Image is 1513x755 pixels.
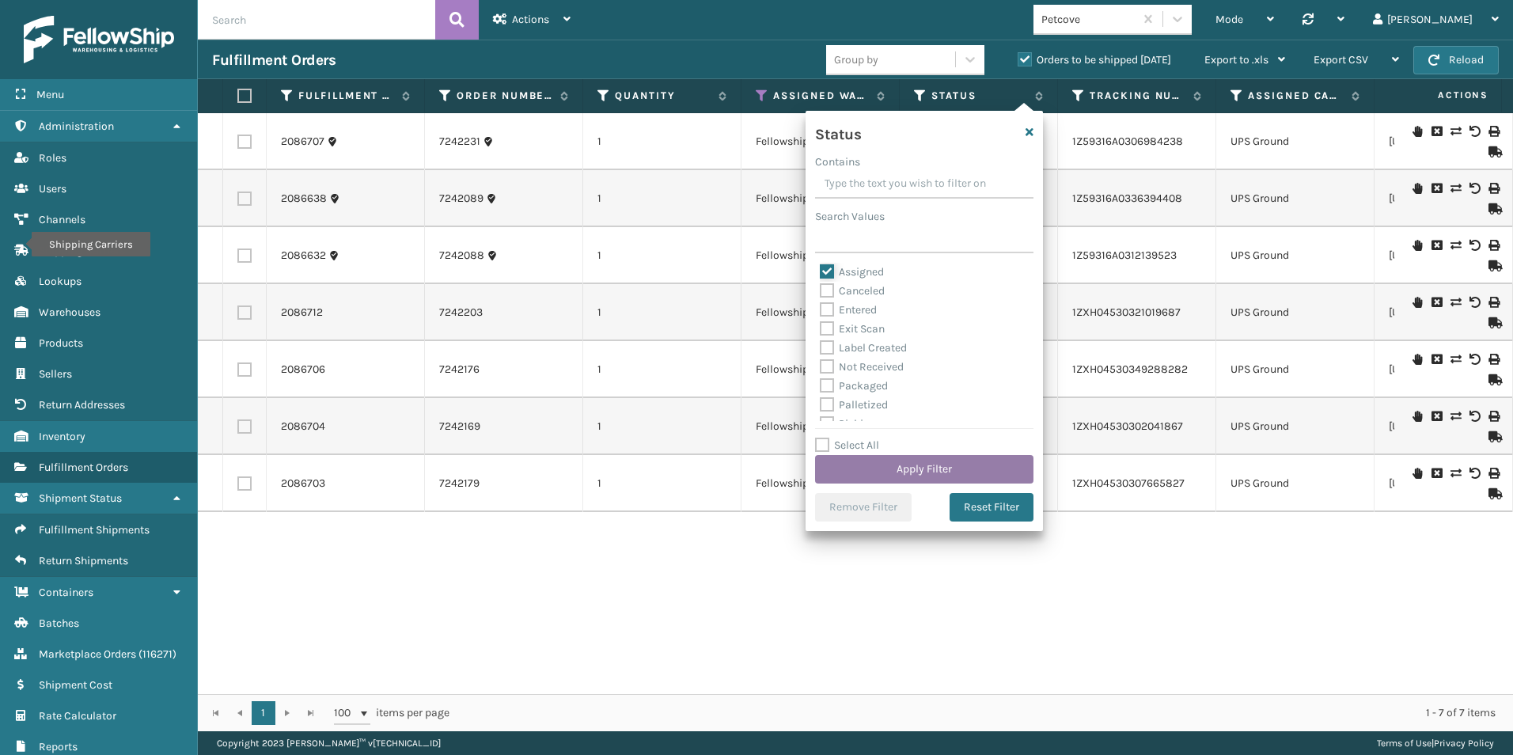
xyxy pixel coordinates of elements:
[39,617,79,630] span: Batches
[741,113,900,170] td: Fellowship - West
[815,493,912,522] button: Remove Filter
[1488,146,1498,157] i: Mark as Shipped
[1469,297,1479,308] i: Void Label
[741,284,900,341] td: Fellowship - West
[39,709,116,723] span: Rate Calculator
[741,455,900,512] td: Fellowship - West
[1377,738,1431,749] a: Terms of Use
[1413,126,1422,137] i: On Hold
[1469,126,1479,137] i: Void Label
[1216,227,1375,284] td: UPS Ground
[741,227,900,284] td: Fellowship - West
[1488,203,1498,214] i: Mark as Shipped
[820,360,904,374] label: Not Received
[281,362,325,377] a: 2086706
[1488,431,1498,442] i: Mark as Shipped
[1216,284,1375,341] td: UPS Ground
[334,705,358,721] span: 100
[1469,411,1479,422] i: Void Label
[950,493,1033,522] button: Reset Filter
[820,417,876,431] label: Picking
[252,701,275,725] a: 1
[281,419,325,434] a: 2086704
[1488,297,1498,308] i: Print Label
[1488,488,1498,499] i: Mark as Shipped
[1450,240,1460,251] i: Change shipping
[1413,411,1422,422] i: On Hold
[1413,297,1422,308] i: On Hold
[741,341,900,398] td: Fellowship - West
[1413,183,1422,194] i: On Hold
[1469,183,1479,194] i: Void Label
[820,398,888,412] label: Palletized
[820,303,877,317] label: Entered
[815,208,885,225] label: Search Values
[1204,53,1268,66] span: Export to .xls
[39,275,82,288] span: Lookups
[1488,260,1498,271] i: Mark as Shipped
[281,476,325,491] a: 2086703
[1072,249,1177,262] a: 1Z59316A0312139523
[36,88,64,101] span: Menu
[815,438,879,452] label: Select All
[39,586,93,599] span: Containers
[583,227,741,284] td: 1
[1090,89,1185,103] label: Tracking Number
[281,134,324,150] a: 2086707
[820,322,885,336] label: Exit Scan
[583,113,741,170] td: 1
[1216,455,1375,512] td: UPS Ground
[1488,317,1498,328] i: Mark as Shipped
[1072,192,1182,205] a: 1Z59316A0336394408
[1072,476,1185,490] a: 1ZXH04530307665827
[1018,53,1171,66] label: Orders to be shipped [DATE]
[1072,419,1183,433] a: 1ZXH04530302041867
[1450,468,1460,479] i: Change shipping
[741,170,900,227] td: Fellowship - West
[439,248,484,264] a: 7242088
[820,265,884,279] label: Assigned
[39,461,128,474] span: Fulfillment Orders
[1434,738,1494,749] a: Privacy Policy
[281,305,323,321] a: 2086712
[298,89,394,103] label: Fulfillment Order Id
[1450,126,1460,137] i: Change shipping
[39,398,125,412] span: Return Addresses
[281,191,327,207] a: 2086638
[39,430,85,443] span: Inventory
[820,341,907,355] label: Label Created
[1450,183,1460,194] i: Change shipping
[583,341,741,398] td: 1
[24,16,174,63] img: logo
[1413,468,1422,479] i: On Hold
[820,284,885,298] label: Canceled
[583,170,741,227] td: 1
[1413,46,1499,74] button: Reload
[1450,411,1460,422] i: Change shipping
[1431,240,1441,251] i: Cancel Fulfillment Order
[820,379,888,393] label: Packaged
[39,647,136,661] span: Marketplace Orders
[1488,354,1498,365] i: Print Label
[1469,240,1479,251] i: Void Label
[39,336,83,350] span: Products
[439,419,480,434] a: 7242169
[815,455,1033,484] button: Apply Filter
[1431,126,1441,137] i: Cancel Fulfillment Order
[1216,341,1375,398] td: UPS Ground
[741,398,900,455] td: Fellowship - West
[1072,305,1181,319] a: 1ZXH04530321019687
[1488,126,1498,137] i: Print Label
[1041,11,1136,28] div: Petcove
[615,89,711,103] label: Quantity
[39,523,150,537] span: Fulfillment Shipments
[39,305,100,319] span: Warehouses
[439,191,483,207] a: 7242089
[815,170,1033,199] input: Type the text you wish to filter on
[931,89,1027,103] label: Status
[1488,468,1498,479] i: Print Label
[1216,113,1375,170] td: UPS Ground
[773,89,869,103] label: Assigned Warehouse
[815,154,860,170] label: Contains
[457,89,552,103] label: Order Number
